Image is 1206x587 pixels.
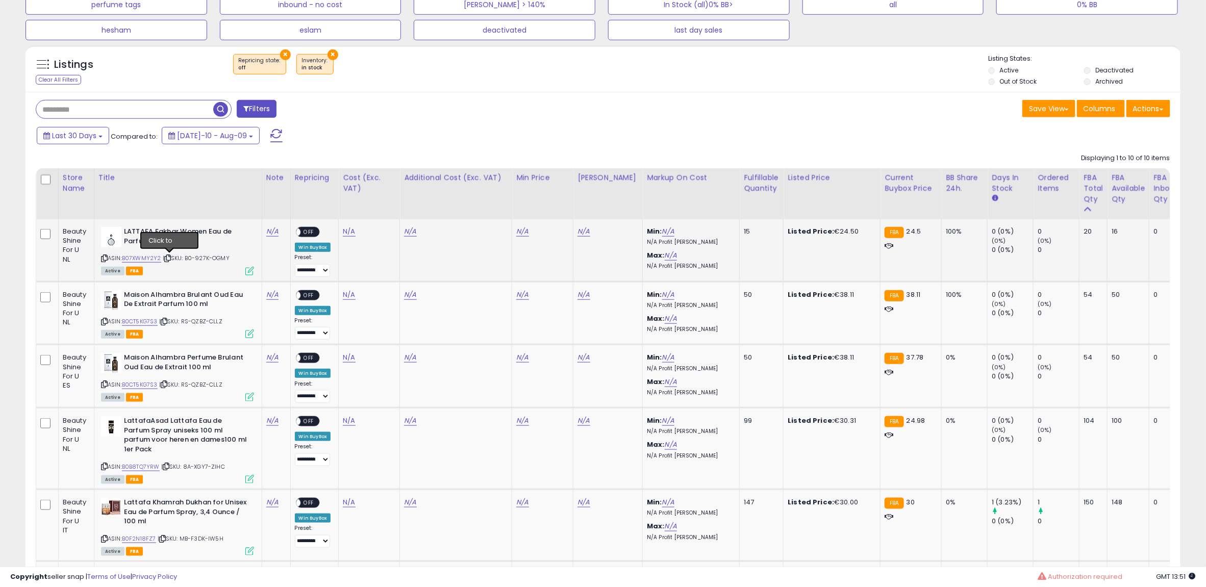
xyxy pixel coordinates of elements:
[302,57,328,72] span: Inventory :
[52,131,96,141] span: Last 30 Days
[101,393,124,402] span: All listings currently available for purchase on Amazon
[992,372,1033,381] div: 0 (0%)
[577,352,590,363] a: N/A
[101,290,254,338] div: ASIN:
[280,49,291,60] button: ×
[647,416,662,425] b: Min:
[665,377,677,387] a: N/A
[744,353,775,362] div: 50
[907,497,915,507] span: 30
[662,352,674,363] a: N/A
[414,20,595,40] button: deactivated
[516,497,529,507] a: N/A
[1112,498,1141,507] div: 148
[992,245,1033,254] div: 0 (0%)
[122,254,161,263] a: B07XWMY2Y2
[647,352,662,362] b: Min:
[946,498,979,507] div: 0%
[577,172,638,183] div: [PERSON_NAME]
[10,572,47,581] strong: Copyright
[404,290,416,300] a: N/A
[1112,353,1141,362] div: 50
[124,227,248,248] b: LATTAFA Fakhar Women Eau de Parfum (100 ml)
[907,226,921,236] span: 24.5
[404,416,416,426] a: N/A
[1095,77,1123,86] label: Archived
[608,20,790,40] button: last day sales
[63,353,86,390] div: Beauty Shine For U ES
[647,521,665,531] b: Max:
[992,426,1006,434] small: (0%)
[300,228,317,237] span: OFF
[36,75,81,85] div: Clear All Filters
[885,498,903,509] small: FBA
[577,290,590,300] a: N/A
[343,352,355,363] a: N/A
[63,498,86,535] div: Beauty Shine For U IT
[1038,353,1079,362] div: 0
[101,475,124,484] span: All listings currently available for purchase on Amazon
[647,452,732,460] p: N/A Profit [PERSON_NAME]
[647,377,665,387] b: Max:
[885,227,903,238] small: FBA
[744,227,775,236] div: 15
[1112,290,1141,299] div: 50
[300,499,317,507] span: OFF
[239,57,281,72] span: Repricing state :
[1038,245,1079,254] div: 0
[239,64,281,71] div: off
[788,227,872,236] div: €24.50
[1153,290,1180,299] div: 0
[101,547,124,556] span: All listings currently available for purchase on Amazon
[647,172,735,183] div: Markup on Cost
[1112,227,1141,236] div: 16
[295,443,331,466] div: Preset:
[1077,100,1125,117] button: Columns
[1022,100,1075,117] button: Save View
[992,416,1033,425] div: 0 (0%)
[111,132,158,141] span: Compared to:
[63,290,86,327] div: Beauty Shine For U NL
[124,353,248,374] b: Maison Alhambra Perfume Brulant Oud Eau de Extrait 100 ml
[992,172,1029,194] div: Days In Stock
[63,172,90,194] div: Store Name
[126,267,143,275] span: FBA
[1038,372,1079,381] div: 0
[132,572,177,581] a: Privacy Policy
[647,428,732,435] p: N/A Profit [PERSON_NAME]
[300,417,317,426] span: OFF
[177,131,247,141] span: [DATE]-10 - Aug-09
[295,369,331,378] div: Win BuyBox
[788,172,876,183] div: Listed Price
[126,475,143,484] span: FBA
[26,20,207,40] button: hesham
[1038,309,1079,318] div: 0
[295,525,331,548] div: Preset:
[266,172,286,183] div: Note
[1126,100,1170,117] button: Actions
[662,497,674,507] a: N/A
[122,380,158,389] a: B0CT5KG7S3
[788,290,872,299] div: €38.11
[1038,300,1052,308] small: (0%)
[1081,154,1170,163] div: Displaying 1 to 10 of 10 items
[295,172,335,183] div: Repricing
[1095,66,1134,74] label: Deactivated
[516,172,569,183] div: Min Price
[992,300,1006,308] small: (0%)
[946,416,979,425] div: 0%
[992,363,1006,371] small: (0%)
[885,416,903,427] small: FBA
[295,432,331,441] div: Win BuyBox
[343,416,355,426] a: N/A
[992,353,1033,362] div: 0 (0%)
[343,172,395,194] div: Cost (Exc. VAT)
[295,380,331,403] div: Preset:
[266,226,279,237] a: N/A
[992,517,1033,526] div: 0 (0%)
[992,498,1033,507] div: 1 (3.23%)
[404,352,416,363] a: N/A
[647,497,662,507] b: Min:
[101,353,121,373] img: 31eDtAggA7L._SL40_.jpg
[946,172,983,194] div: BB Share 24h.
